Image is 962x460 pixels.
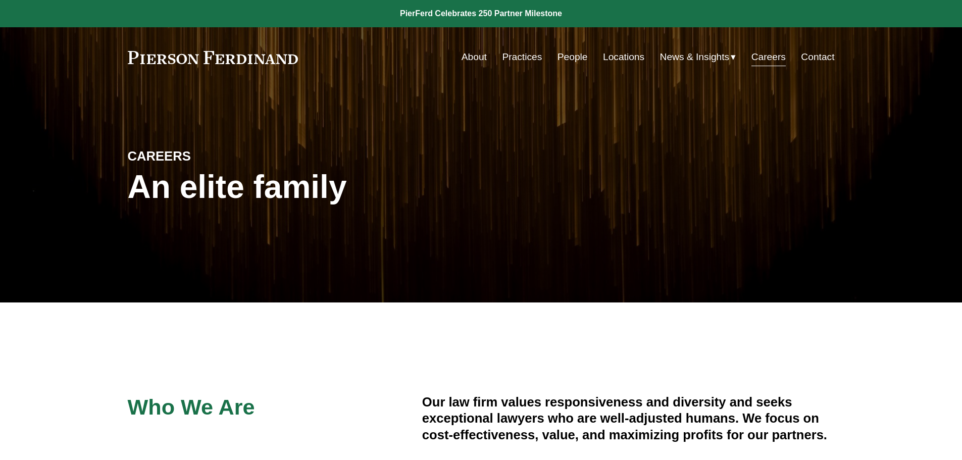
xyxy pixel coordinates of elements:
span: News & Insights [660,48,730,66]
span: Who We Are [128,395,255,419]
a: folder dropdown [660,47,736,67]
h4: Our law firm values responsiveness and diversity and seeks exceptional lawyers who are well-adjus... [422,394,835,443]
a: Practices [502,47,542,67]
a: Contact [801,47,834,67]
h1: An elite family [128,169,481,206]
h4: CAREERS [128,148,305,164]
a: Careers [751,47,786,67]
a: People [558,47,588,67]
a: About [462,47,487,67]
a: Locations [603,47,644,67]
